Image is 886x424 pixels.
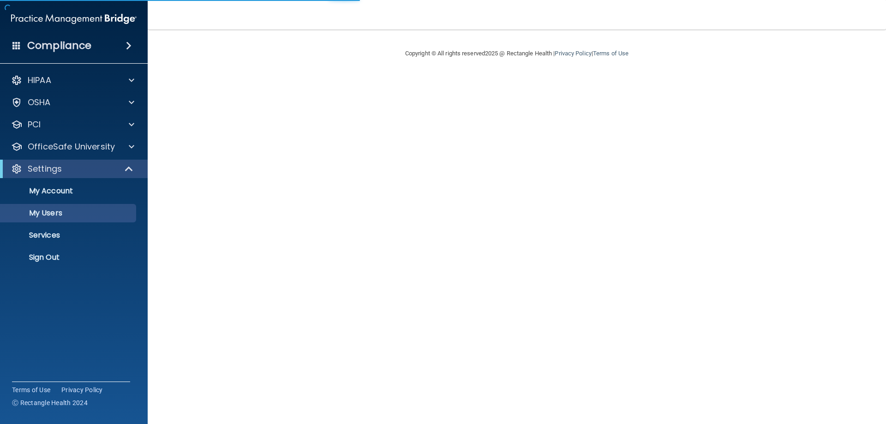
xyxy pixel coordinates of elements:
[6,209,132,218] p: My Users
[726,358,875,395] iframe: Drift Widget Chat Controller
[6,186,132,196] p: My Account
[6,253,132,262] p: Sign Out
[593,50,629,57] a: Terms of Use
[11,97,134,108] a: OSHA
[11,75,134,86] a: HIPAA
[12,385,50,394] a: Terms of Use
[28,75,51,86] p: HIPAA
[11,10,137,28] img: PMB logo
[6,231,132,240] p: Services
[348,39,685,68] div: Copyright © All rights reserved 2025 @ Rectangle Health | |
[12,398,88,407] span: Ⓒ Rectangle Health 2024
[11,163,134,174] a: Settings
[61,385,103,394] a: Privacy Policy
[555,50,591,57] a: Privacy Policy
[28,163,62,174] p: Settings
[28,141,115,152] p: OfficeSafe University
[11,119,134,130] a: PCI
[28,97,51,108] p: OSHA
[11,141,134,152] a: OfficeSafe University
[27,39,91,52] h4: Compliance
[28,119,41,130] p: PCI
